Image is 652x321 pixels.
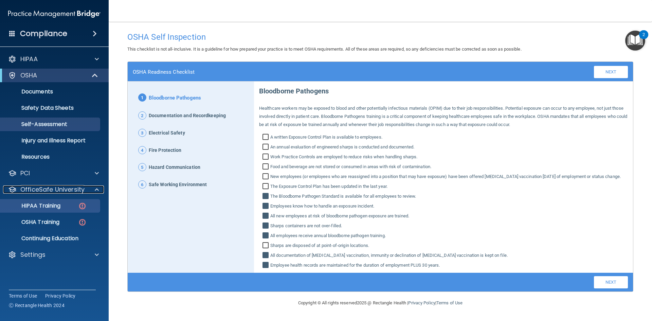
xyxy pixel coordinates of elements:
[138,146,146,154] span: 4
[262,233,270,240] input: All employees receive annual bloodborne pathogen training.
[138,129,146,137] span: 3
[149,163,200,172] span: Hazard Communication
[4,105,97,111] p: Safety Data Sheets
[127,47,522,52] span: This checklist is not all-inclusive. It is a guideline for how prepared your practice is to meet ...
[270,212,409,220] span: All new employees at risk of bloodborne pathogen exposure are trained.
[270,202,374,210] span: Employees know how to handle an exposure incident.
[270,133,382,141] span: A written Exposure Control Plan is available to employees.
[256,292,504,314] div: Copyright © All rights reserved 2025 @ Rectangle Health | |
[20,29,67,38] h4: Compliance
[149,129,185,138] span: Electrical Safety
[262,184,270,191] input: The Exposure Control Plan has been updated in the last year.
[262,223,270,230] input: Sharps containers are not over‐filled.
[8,169,99,177] a: PCI
[594,66,628,78] a: Next
[270,222,342,230] span: Sharps containers are not over‐filled.
[408,300,435,305] a: Privacy Policy
[8,7,101,21] img: PMB logo
[270,143,414,151] span: An annual evaluation of engineered sharps is conducted and documented.
[262,203,270,210] input: Employees know how to handle an exposure incident.
[262,253,270,260] input: All documentation of [MEDICAL_DATA] vaccination, immunity or declination of [MEDICAL_DATA] vaccin...
[149,111,226,120] span: Documentation and Recordkeeping
[436,300,463,305] a: Terms of Use
[535,273,644,300] iframe: Drift Widget Chat Controller
[270,182,387,191] span: The Exposure Control Plan has been updated in the last year.
[138,93,146,102] span: 1
[262,194,270,200] input: The Bloodborne Pathogen Standard is available for all employees to review.
[20,251,46,259] p: Settings
[149,146,182,155] span: Fire Protection
[4,235,97,242] p: Continuing Education
[149,180,207,189] span: Safe Working Environment
[262,263,270,269] input: Employee health records are maintained for the duration of employment PLUS 30 years.
[642,35,645,43] div: 2
[9,302,65,309] span: Ⓒ Rectangle Health 2024
[625,31,645,51] button: Open Resource Center, 2 new notifications
[270,153,417,161] span: Work Practice Controls are employed to reduce risks when handling sharps.
[262,213,270,220] input: All new employees at risk of bloodborne pathogen exposure are trained.
[270,251,508,260] span: All documentation of [MEDICAL_DATA] vaccination, immunity or declination of [MEDICAL_DATA] vaccin...
[270,261,440,269] span: Employee health records are maintained for the duration of employment PLUS 30 years.
[262,154,270,161] input: Work Practice Controls are employed to reduce risks when handling sharps.
[138,180,146,189] span: 6
[4,137,97,144] p: Injury and Illness Report
[9,292,37,299] a: Terms of Use
[127,33,633,41] h4: OSHA Self Inspection
[262,243,270,250] input: Sharps are disposed of at point‐of‐origin locations.
[4,219,59,226] p: OSHA Training
[270,232,386,240] span: All employees receive annual bloodborne pathogen training.
[133,69,195,75] h4: OSHA Readiness Checklist
[78,202,87,210] img: danger-circle.6113f641.png
[262,164,270,171] input: Food and beverage are not stored or consumed in areas with risk of contamination.
[20,55,38,63] p: HIPAA
[8,185,99,194] a: OfficeSafe University
[270,163,431,171] span: Food and beverage are not stored or consumed in areas with risk of contamination.
[20,71,37,79] p: OSHA
[270,173,621,181] span: New employees (or employees who are reassigned into a position that may have exposure) have been ...
[4,88,97,95] p: Documents
[262,135,270,141] input: A written Exposure Control Plan is available to employees.
[4,202,60,209] p: HIPAA Training
[20,169,30,177] p: PCI
[149,93,201,103] span: Bloodborne Pathogens
[4,121,97,128] p: Self-Assessment
[45,292,76,299] a: Privacy Policy
[262,144,270,151] input: An annual evaluation of engineered sharps is conducted and documented.
[270,242,369,250] span: Sharps are disposed of at point‐of‐origin locations.
[270,192,416,200] span: The Bloodborne Pathogen Standard is available for all employees to review.
[20,185,85,194] p: OfficeSafe University
[4,154,97,160] p: Resources
[8,251,99,259] a: Settings
[78,218,87,227] img: danger-circle.6113f641.png
[259,104,628,129] p: Healthcare workers may be exposed to blood and other potentially infectious materials (OPIM) due ...
[8,55,99,63] a: HIPAA
[138,163,146,171] span: 5
[138,111,146,120] span: 2
[8,71,98,79] a: OSHA
[262,174,270,181] input: New employees (or employees who are reassigned into a position that may have exposure) have been ...
[259,82,628,97] p: Bloodborne Pathogens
